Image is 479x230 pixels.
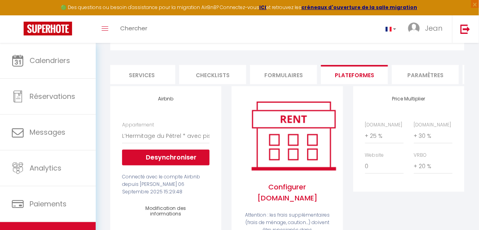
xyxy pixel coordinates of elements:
[122,150,210,165] button: Desynchroniser
[30,91,75,101] span: Réservations
[392,65,459,84] li: Paramètres
[179,65,246,84] li: Checklists
[365,121,403,129] label: [DOMAIN_NAME]
[402,15,452,43] a: ... Jean
[408,22,420,34] img: ...
[30,56,70,65] span: Calendriers
[365,152,384,159] label: Website
[302,4,418,11] a: créneaux d'ouverture de la salle migration
[30,163,61,173] span: Analytics
[114,15,153,43] a: Chercher
[365,96,453,102] h4: Price Multiplier
[425,23,442,33] span: Jean
[30,127,65,137] span: Messages
[414,121,451,129] label: [DOMAIN_NAME]
[260,4,267,11] a: ICI
[122,96,210,102] h4: Airbnb
[250,65,317,84] li: Formulaires
[243,174,331,212] span: Configurer [DOMAIN_NAME]
[460,24,470,34] img: logout
[122,173,210,196] div: Connecté avec le compte Airbnb depuis [PERSON_NAME] 06 Septembre 2025 15:29:48
[120,24,147,32] span: Chercher
[243,98,344,174] img: rent.png
[321,65,388,84] li: Plateformes
[6,3,30,27] button: Ouvrir le widget de chat LiveChat
[108,65,175,84] li: Services
[24,22,72,35] img: Super Booking
[122,121,154,129] label: Appartement
[30,199,67,209] span: Paiements
[414,152,427,159] label: VRBO
[134,206,198,217] h4: Modification des informations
